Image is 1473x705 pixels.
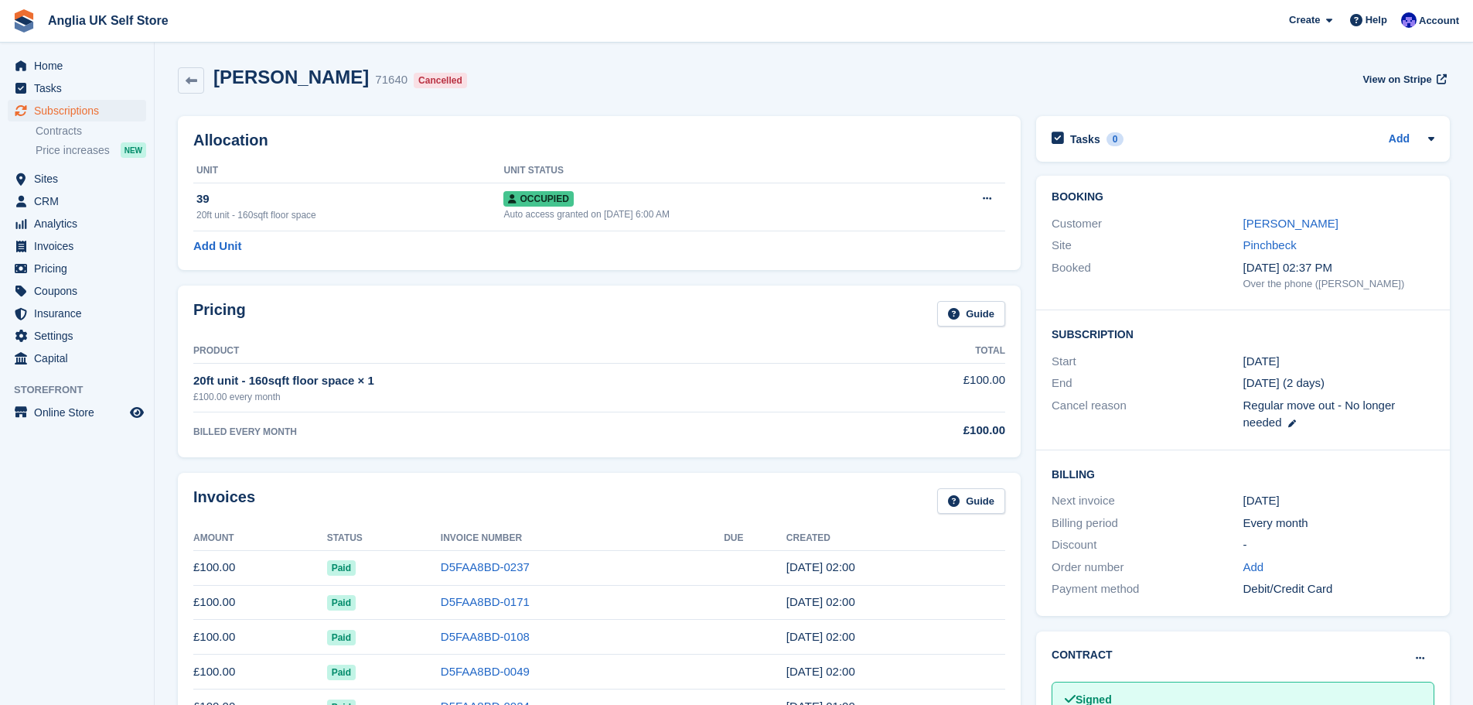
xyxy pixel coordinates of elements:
time: 2025-06-12 01:00:18 UTC [786,595,855,608]
div: End [1052,375,1243,392]
span: Coupons [34,280,127,302]
a: menu [8,303,146,324]
a: Add [1243,559,1264,577]
span: Capital [34,347,127,369]
th: Unit [193,159,503,183]
a: D5FAA8BD-0108 [441,630,530,643]
div: Cancel reason [1052,397,1243,432]
h2: Allocation [193,132,1005,149]
td: £100.00 [852,363,1005,412]
th: Unit Status [503,159,923,183]
a: D5FAA8BD-0171 [441,595,530,608]
span: Home [34,55,127,77]
div: 71640 [375,71,407,89]
a: menu [8,402,146,423]
time: 2025-07-12 01:00:49 UTC [786,560,855,573]
div: Every month [1243,515,1434,532]
div: Over the phone ([PERSON_NAME]) [1243,276,1434,292]
div: Debit/Credit Card [1243,580,1434,598]
span: Paid [327,665,356,680]
td: £100.00 [193,620,327,655]
time: 2025-04-12 01:00:52 UTC [786,665,855,678]
span: Sites [34,168,127,190]
div: Billing period [1052,515,1243,532]
a: [PERSON_NAME] [1243,217,1338,230]
span: Create [1289,12,1320,28]
span: Occupied [503,191,573,207]
div: NEW [121,142,146,158]
td: £100.00 [193,655,327,690]
h2: [PERSON_NAME] [213,67,369,87]
a: Add [1389,131,1410,149]
th: Total [852,339,1005,364]
span: Subscriptions [34,100,127,121]
span: [DATE] (2 days) [1243,376,1325,389]
a: menu [8,347,146,369]
span: Online Store [34,402,127,423]
a: Price increases NEW [36,142,146,159]
a: menu [8,235,146,257]
span: Analytics [34,213,127,234]
a: Add Unit [193,238,241,255]
div: - [1243,536,1434,554]
div: Order number [1052,559,1243,577]
a: menu [8,280,146,302]
span: Pricing [34,258,127,279]
span: View on Stripe [1362,72,1431,87]
div: Customer [1052,215,1243,233]
a: menu [8,100,146,121]
h2: Pricing [193,301,246,327]
div: £100.00 every month [193,390,852,404]
div: Next invoice [1052,492,1243,510]
div: 20ft unit - 160sqft floor space [196,208,503,222]
div: [DATE] [1243,492,1434,510]
span: Regular move out - No longer needed [1243,399,1396,430]
a: Preview store [128,403,146,422]
span: Insurance [34,303,127,324]
a: menu [8,325,146,347]
h2: Billing [1052,466,1434,481]
a: View on Stripe [1356,67,1450,92]
div: Discount [1052,536,1243,554]
div: BILLED EVERY MONTH [193,425,852,439]
h2: Booking [1052,191,1434,204]
th: Status [327,526,441,551]
h2: Subscription [1052,326,1434,341]
div: Booked [1052,259,1243,292]
div: 39 [196,190,503,208]
span: CRM [34,190,127,212]
span: Settings [34,325,127,347]
a: Guide [937,301,1005,327]
div: 0 [1106,132,1124,146]
h2: Invoices [193,488,255,514]
span: Help [1366,12,1387,28]
span: Account [1419,13,1459,29]
div: 20ft unit - 160sqft floor space × 1 [193,372,852,390]
th: Invoice Number [441,526,724,551]
th: Product [193,339,852,364]
a: Pinchbeck [1243,238,1297,252]
span: Invoices [34,235,127,257]
td: £100.00 [193,585,327,620]
time: 2025-02-12 01:00:00 UTC [1243,353,1280,371]
img: stora-icon-8386f47178a22dfd0bd8f6a31ec36ba5ce8667c1dd55bd0f319d3a0aa187defe.svg [12,9,36,33]
div: Auto access granted on [DATE] 6:00 AM [503,207,923,221]
th: Due [724,526,786,551]
h2: Contract [1052,647,1113,663]
div: Payment method [1052,580,1243,598]
th: Created [786,526,1005,551]
span: Paid [327,630,356,645]
a: Anglia UK Self Store [42,8,175,33]
div: Site [1052,237,1243,255]
a: D5FAA8BD-0237 [441,560,530,573]
div: Cancelled [414,73,467,88]
span: Paid [327,560,356,576]
h2: Tasks [1070,132,1100,146]
div: [DATE] 02:37 PM [1243,259,1434,277]
th: Amount [193,526,327,551]
td: £100.00 [193,550,327,585]
img: Lewis Scotney [1401,12,1417,28]
span: Storefront [14,382,154,398]
a: Guide [937,488,1005,514]
span: Paid [327,595,356,611]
